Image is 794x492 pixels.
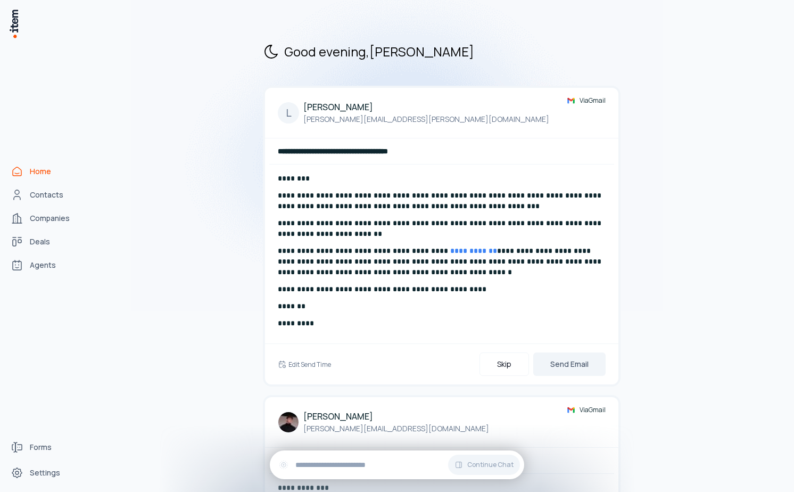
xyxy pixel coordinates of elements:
[30,213,70,224] span: Companies
[30,260,56,270] span: Agents
[6,208,87,229] a: Companies
[303,423,489,434] p: [PERSON_NAME][EMAIL_ADDRESS][DOMAIN_NAME]
[30,468,60,478] span: Settings
[303,113,549,125] p: [PERSON_NAME][EMAIL_ADDRESS][PERSON_NAME][DOMAIN_NAME]
[6,255,87,276] a: Agents
[580,406,606,414] span: Via Gmail
[567,96,575,105] img: gmail
[288,360,331,369] h6: Edit Send Time
[278,412,299,433] img: Matthias Schneider
[6,437,87,458] a: Forms
[30,442,52,453] span: Forms
[580,96,606,105] span: Via Gmail
[270,450,524,479] div: Continue Chat
[6,161,87,182] a: Home
[278,102,299,124] div: L
[533,352,606,376] button: Send Email
[9,9,19,39] img: Item Brain Logo
[30,166,51,177] span: Home
[30,190,63,200] span: Contacts
[263,43,621,60] h2: Good evening , [PERSON_NAME]
[448,455,520,475] button: Continue Chat
[567,406,575,414] img: gmail
[30,236,50,247] span: Deals
[6,462,87,483] a: Settings
[467,461,514,469] span: Continue Chat
[479,352,529,376] button: Skip
[6,231,87,252] a: deals
[303,410,489,423] h4: [PERSON_NAME]
[6,184,87,206] a: Contacts
[303,101,549,113] h4: [PERSON_NAME]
